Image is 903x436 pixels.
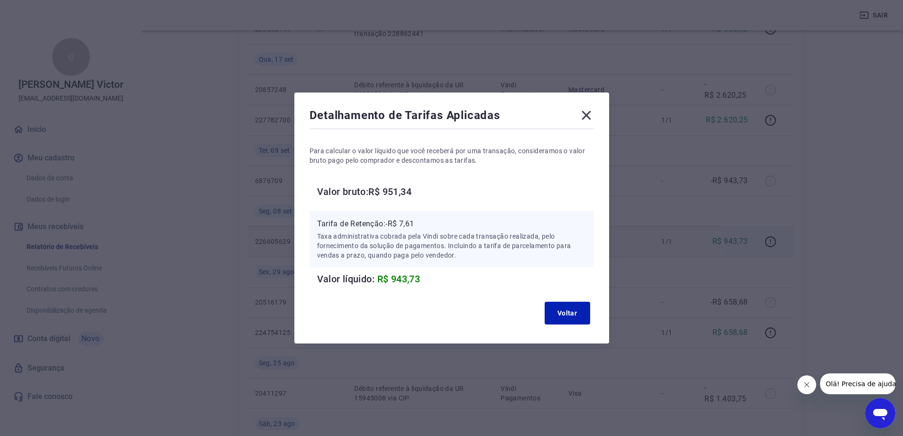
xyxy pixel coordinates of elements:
span: R$ 943,73 [377,273,420,285]
div: Detalhamento de Tarifas Aplicadas [310,108,594,127]
p: Tarifa de Retenção: -R$ 7,61 [317,218,586,230]
iframe: Fechar mensagem [797,375,816,394]
iframe: Botão para abrir a janela de mensagens [865,398,895,428]
span: Olá! Precisa de ajuda? [6,7,80,14]
h6: Valor bruto: R$ 951,34 [317,184,594,199]
button: Voltar [545,302,590,325]
p: Taxa administrativa cobrada pela Vindi sobre cada transação realizada, pelo fornecimento da soluç... [317,232,586,260]
iframe: Mensagem da empresa [820,373,895,394]
p: Para calcular o valor líquido que você receberá por uma transação, consideramos o valor bruto pag... [310,146,594,165]
h6: Valor líquido: [317,271,594,287]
